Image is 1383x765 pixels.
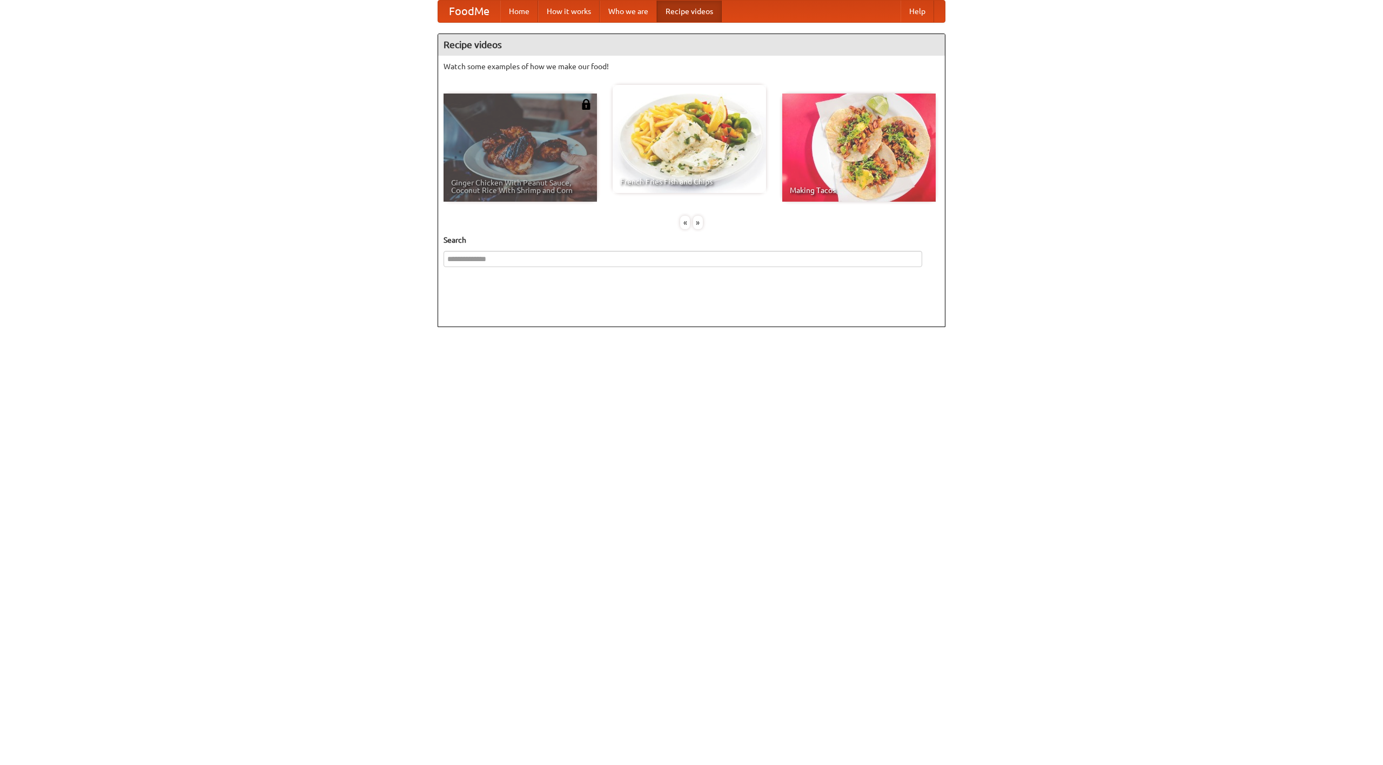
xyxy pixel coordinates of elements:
a: Making Tacos [782,94,936,202]
img: 483408.png [581,99,592,110]
a: Home [500,1,538,22]
a: Who we are [600,1,657,22]
a: How it works [538,1,600,22]
a: FoodMe [438,1,500,22]
a: French Fries Fish and Chips [613,85,766,193]
p: Watch some examples of how we make our food! [444,61,939,72]
div: « [680,216,690,229]
span: French Fries Fish and Chips [620,178,758,185]
a: Help [901,1,934,22]
div: » [693,216,703,229]
span: Making Tacos [790,187,928,194]
h5: Search [444,235,939,245]
h4: Recipe videos [438,34,945,56]
a: Recipe videos [657,1,722,22]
